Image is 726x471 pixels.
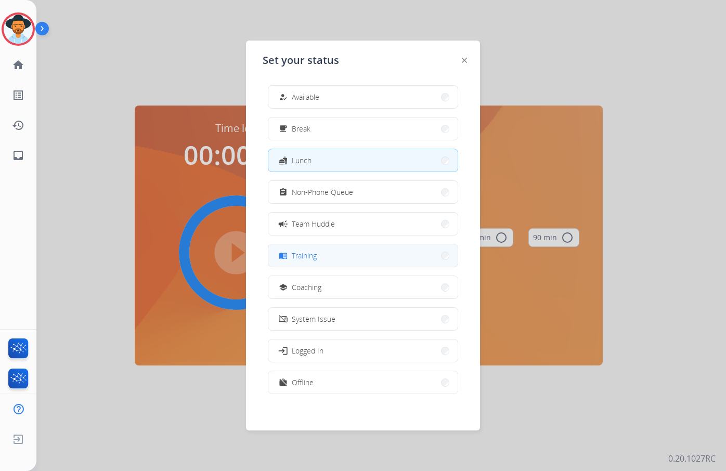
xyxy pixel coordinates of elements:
[278,218,288,229] mat-icon: campaign
[268,181,458,203] button: Non-Phone Queue
[268,149,458,172] button: Lunch
[292,187,353,198] span: Non-Phone Queue
[263,53,339,68] span: Set your status
[292,282,321,293] span: Coaching
[292,377,314,388] span: Offline
[268,244,458,267] button: Training
[268,308,458,330] button: System Issue
[292,155,312,166] span: Lunch
[12,59,24,71] mat-icon: home
[279,156,288,165] mat-icon: fastfood
[4,15,33,44] img: avatar
[268,117,458,140] button: Break
[279,124,288,133] mat-icon: free_breakfast
[279,378,288,387] mat-icon: work_off
[268,339,458,362] button: Logged In
[268,86,458,108] button: Available
[12,149,24,162] mat-icon: inbox
[279,283,288,292] mat-icon: school
[292,250,317,261] span: Training
[268,276,458,298] button: Coaching
[279,93,288,101] mat-icon: how_to_reg
[268,371,458,394] button: Offline
[12,119,24,132] mat-icon: history
[279,188,288,197] mat-icon: assignment
[279,315,288,323] mat-icon: phonelink_off
[292,218,335,229] span: Team Huddle
[292,91,319,102] span: Available
[292,313,335,324] span: System Issue
[278,345,288,356] mat-icon: login
[292,345,323,356] span: Logged In
[12,89,24,101] mat-icon: list_alt
[279,251,288,260] mat-icon: menu_book
[462,58,467,63] img: close-button
[268,213,458,235] button: Team Huddle
[292,123,310,134] span: Break
[668,452,716,465] p: 0.20.1027RC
